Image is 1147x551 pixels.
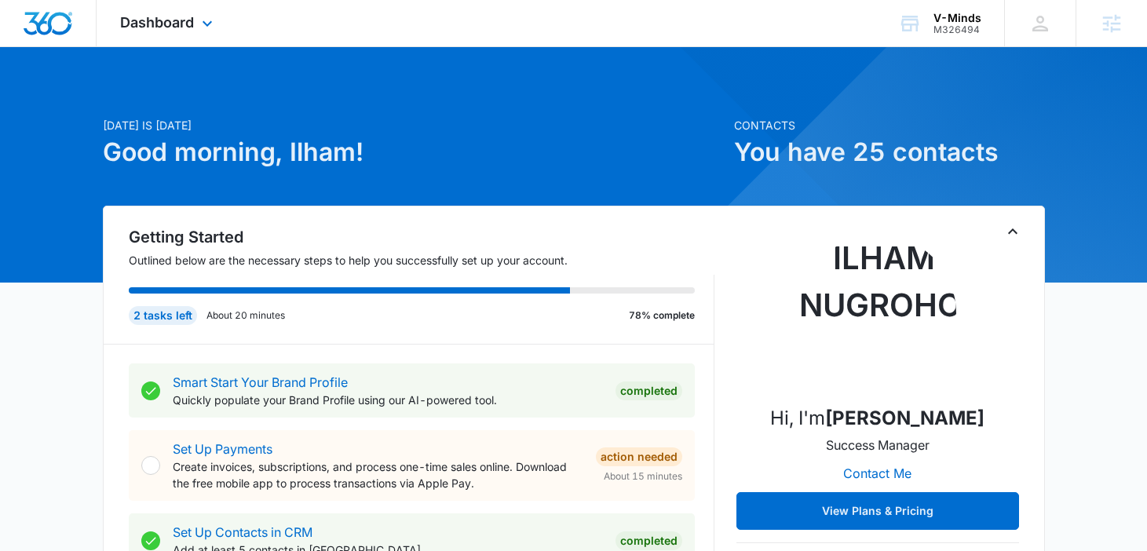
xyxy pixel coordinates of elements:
[1003,222,1022,241] button: Toggle Collapse
[826,436,930,454] p: Success Manager
[206,308,285,323] p: About 20 minutes
[41,41,173,53] div: Domain: [DOMAIN_NAME]
[103,133,725,171] h1: Good morning, Ilham!
[129,225,714,249] h2: Getting Started
[770,404,984,432] p: Hi, I'm
[629,308,695,323] p: 78% complete
[173,524,312,540] a: Set Up Contacts in CRM
[25,41,38,53] img: website_grey.svg
[129,252,714,268] p: Outlined below are the necessary steps to help you successfully set up your account.
[933,12,981,24] div: account name
[156,91,169,104] img: tab_keywords_by_traffic_grey.svg
[616,531,682,550] div: Completed
[60,93,141,103] div: Domain Overview
[616,381,682,400] div: Completed
[129,306,197,325] div: 2 tasks left
[736,492,1019,530] button: View Plans & Pricing
[44,25,77,38] div: v 4.0.25
[120,14,194,31] span: Dashboard
[173,458,583,491] p: Create invoices, subscriptions, and process one-time sales online. Download the free mobile app t...
[799,235,956,392] img: Ilham Nugroho
[174,93,265,103] div: Keywords by Traffic
[42,91,55,104] img: tab_domain_overview_orange.svg
[604,469,682,483] span: About 15 minutes
[825,407,984,429] strong: [PERSON_NAME]
[173,392,603,408] p: Quickly populate your Brand Profile using our AI-powered tool.
[596,447,682,466] div: Action Needed
[734,133,1045,171] h1: You have 25 contacts
[173,374,348,390] a: Smart Start Your Brand Profile
[734,117,1045,133] p: Contacts
[933,24,981,35] div: account id
[103,117,725,133] p: [DATE] is [DATE]
[173,441,272,457] a: Set Up Payments
[25,25,38,38] img: logo_orange.svg
[827,454,927,492] button: Contact Me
